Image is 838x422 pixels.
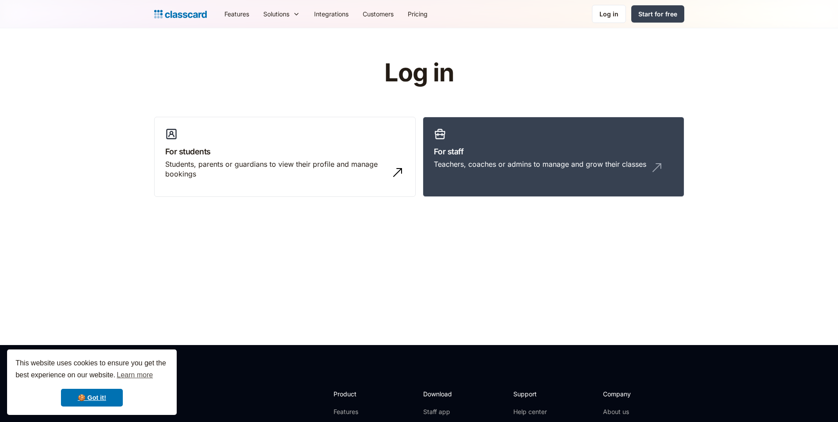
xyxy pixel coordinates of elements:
[61,389,123,407] a: dismiss cookie message
[434,146,673,157] h3: For staff
[334,407,381,416] a: Features
[603,407,662,416] a: About us
[165,146,405,157] h3: For students
[401,4,435,24] a: Pricing
[423,407,459,416] a: Staff app
[7,349,177,415] div: cookieconsent
[217,4,256,24] a: Features
[423,389,459,399] h2: Download
[592,5,626,23] a: Log in
[599,9,618,19] div: Log in
[423,117,684,197] a: For staffTeachers, coaches or admins to manage and grow their classes
[307,4,356,24] a: Integrations
[638,9,677,19] div: Start for free
[513,389,549,399] h2: Support
[154,117,416,197] a: For studentsStudents, parents or guardians to view their profile and manage bookings
[603,389,662,399] h2: Company
[434,159,646,169] div: Teachers, coaches or admins to manage and grow their classes
[256,4,307,24] div: Solutions
[513,407,549,416] a: Help center
[279,59,559,87] h1: Log in
[334,389,381,399] h2: Product
[263,9,289,19] div: Solutions
[154,8,207,20] a: home
[631,5,684,23] a: Start for free
[15,358,168,382] span: This website uses cookies to ensure you get the best experience on our website.
[165,159,387,179] div: Students, parents or guardians to view their profile and manage bookings
[115,368,154,382] a: learn more about cookies
[356,4,401,24] a: Customers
